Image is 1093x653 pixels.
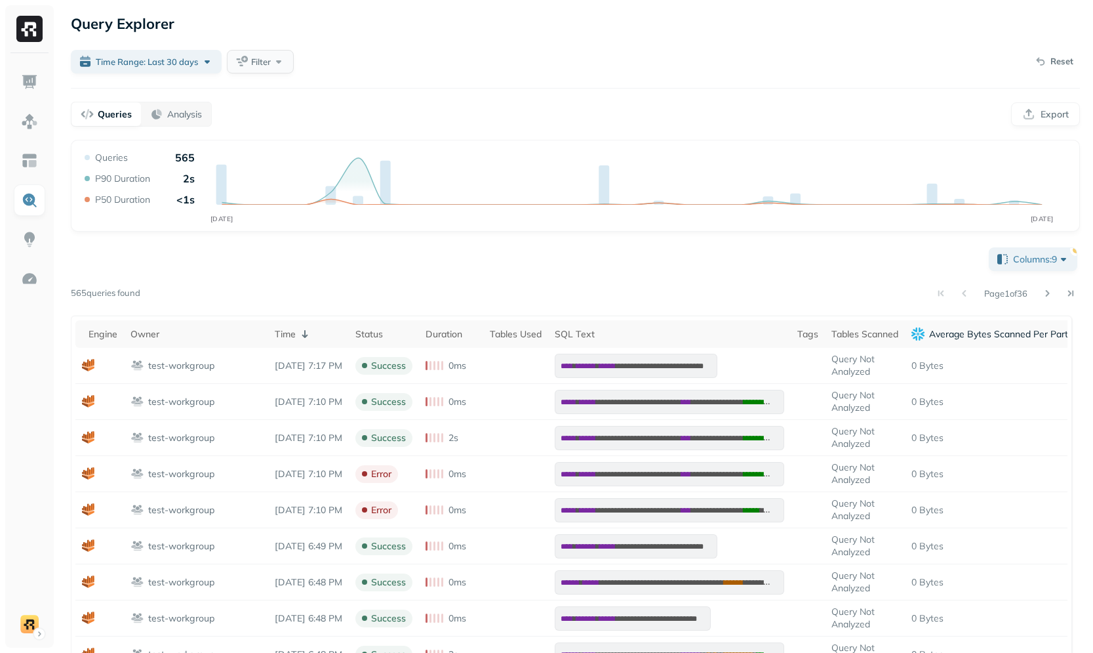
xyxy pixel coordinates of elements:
[984,287,1027,299] p: Page 1 of 36
[148,396,214,408] p: test-workgroup
[1028,51,1080,72] button: Reset
[371,576,406,589] p: success
[148,468,214,480] p: test-workgroup
[148,504,214,516] p: test-workgroup
[905,348,1092,384] td: 0 Bytes
[831,497,898,522] p: Query Not Analyzed
[371,612,406,625] p: success
[21,74,38,91] img: Dashboard
[905,564,1092,600] td: 0 Bytes
[448,360,466,372] p: 0ms
[148,576,214,589] p: test-workgroup
[98,108,132,121] p: Queries
[490,328,542,341] div: Tables Used
[167,108,202,121] p: Analysis
[1050,55,1073,68] p: Reset
[831,534,898,558] p: Query Not Analyzed
[448,540,466,553] p: 0ms
[831,606,898,631] p: Query Not Analyzed
[371,432,406,444] p: success
[71,50,222,74] button: Time Range: Last 30 days
[355,328,412,341] div: Status
[20,615,39,633] img: demo
[448,468,466,480] p: 0ms
[148,432,214,444] p: test-workgroup
[905,420,1092,456] td: 0 Bytes
[95,152,128,164] p: Queries
[1031,215,1054,222] tspan: [DATE]
[905,600,1092,637] td: 0 Bytes
[989,247,1077,271] button: Columns:9
[371,540,406,553] p: success
[448,396,466,408] p: 0ms
[148,360,214,372] p: test-workgroup
[831,389,898,414] p: Query Not Analyzed
[275,396,342,408] p: Sep 17, 2025 7:10 PM
[831,353,898,378] p: Query Not Analyzed
[929,328,1086,341] p: Average Bytes Scanned Per Partition
[905,384,1092,420] td: 0 Bytes
[905,456,1092,492] td: 0 Bytes
[448,504,466,516] p: 0ms
[21,192,38,209] img: Query Explorer
[831,461,898,486] p: Query Not Analyzed
[96,56,198,68] span: Time Range: Last 30 days
[71,12,174,35] p: Query Explorer
[426,328,477,341] div: Duration
[21,152,38,169] img: Asset Explorer
[16,16,43,42] img: Ryft
[1013,253,1070,266] span: Columns: 9
[95,173,150,185] p: P90 Duration
[275,360,342,372] p: Sep 17, 2025 7:17 PM
[130,328,262,341] div: Owner
[71,287,140,300] p: 565 queries found
[797,328,818,341] div: Tags
[227,50,294,74] button: Filter
[148,612,214,625] p: test-workgroup
[831,328,898,341] div: Tables Scanned
[176,193,195,206] p: <1s
[371,360,406,372] p: success
[275,612,342,625] p: Sep 17, 2025 6:48 PM
[1011,102,1080,126] button: Export
[371,396,406,408] p: success
[21,270,38,287] img: Optimization
[275,326,342,342] div: Time
[275,576,342,589] p: Sep 17, 2025 6:48 PM
[448,576,466,589] p: 0ms
[21,231,38,248] img: Insights
[251,56,271,68] span: Filter
[95,194,150,206] p: P50 Duration
[448,432,458,444] p: 2s
[905,528,1092,564] td: 0 Bytes
[21,113,38,130] img: Assets
[210,215,233,222] tspan: [DATE]
[448,612,466,625] p: 0ms
[148,540,214,553] p: test-workgroup
[89,328,117,341] div: Engine
[275,468,342,480] p: Sep 17, 2025 7:10 PM
[831,570,898,595] p: Query Not Analyzed
[371,504,391,516] p: error
[275,432,342,444] p: Sep 17, 2025 7:10 PM
[371,468,391,480] p: error
[183,172,195,185] p: 2s
[275,540,342,553] p: Sep 17, 2025 6:49 PM
[831,425,898,450] p: Query Not Analyzed
[275,504,342,516] p: Sep 17, 2025 7:10 PM
[555,328,784,341] div: SQL Text
[905,492,1092,528] td: 0 Bytes
[175,151,195,164] p: 565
